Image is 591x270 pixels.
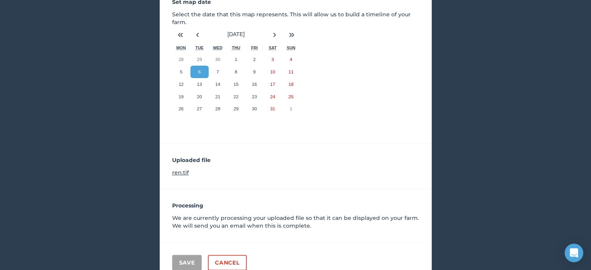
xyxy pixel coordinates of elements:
[190,66,209,78] button: May 6, 2025
[288,94,293,99] abbr: May 25, 2025
[245,91,263,103] button: May 23, 2025
[288,82,293,87] abbr: May 18, 2025
[263,91,282,103] button: May 24, 2025
[209,78,227,91] button: May 14, 2025
[190,78,209,91] button: May 13, 2025
[209,103,227,115] button: May 28, 2025
[197,82,202,87] abbr: May 13, 2025
[197,106,202,111] abbr: May 27, 2025
[215,94,220,99] abbr: May 21, 2025
[227,66,245,78] button: May 8, 2025
[172,91,190,103] button: May 19, 2025
[172,10,419,26] p: Select the date that this map represents. This will allow us to build a timeline of your farm.
[198,69,200,74] abbr: May 6, 2025
[190,103,209,115] button: May 27, 2025
[209,91,227,103] button: May 21, 2025
[565,244,583,262] div: Open Intercom Messenger
[189,26,206,43] button: ‹
[172,156,419,164] p: Uploaded file
[263,78,282,91] button: May 17, 2025
[232,45,241,50] abbr: Thursday
[288,69,293,74] abbr: May 11, 2025
[253,69,255,74] abbr: May 9, 2025
[172,53,190,66] button: April 28, 2025
[215,82,220,87] abbr: May 14, 2025
[245,78,263,91] button: May 16, 2025
[252,106,257,111] abbr: May 30, 2025
[270,94,275,99] abbr: May 24, 2025
[179,94,184,99] abbr: May 19, 2025
[282,78,300,91] button: May 18, 2025
[283,26,300,43] button: »
[263,66,282,78] button: May 10, 2025
[245,53,263,66] button: May 2, 2025
[197,57,202,62] abbr: April 29, 2025
[235,69,237,74] abbr: May 8, 2025
[179,106,184,111] abbr: May 26, 2025
[206,26,266,43] button: [DATE]
[172,103,190,115] button: May 26, 2025
[251,45,258,50] abbr: Friday
[227,91,245,103] button: May 22, 2025
[209,53,227,66] button: April 30, 2025
[179,57,184,62] abbr: April 28, 2025
[195,45,204,50] abbr: Tuesday
[235,57,237,62] abbr: May 1, 2025
[282,66,300,78] button: May 11, 2025
[227,103,245,115] button: May 29, 2025
[269,45,277,50] abbr: Saturday
[252,94,257,99] abbr: May 23, 2025
[197,94,202,99] abbr: May 20, 2025
[172,78,190,91] button: May 12, 2025
[290,57,292,62] abbr: May 4, 2025
[227,78,245,91] button: May 15, 2025
[190,53,209,66] button: April 29, 2025
[270,69,275,74] abbr: May 10, 2025
[266,26,283,43] button: ›
[172,66,190,78] button: May 5, 2025
[263,103,282,115] button: May 31, 2025
[290,106,292,111] abbr: June 1, 2025
[179,82,184,87] abbr: May 12, 2025
[282,53,300,66] button: May 4, 2025
[245,103,263,115] button: May 30, 2025
[172,214,419,230] p: We are currently processing your uploaded file so that it can be displayed on your farm. We will ...
[270,106,275,111] abbr: May 31, 2025
[245,66,263,78] button: May 9, 2025
[180,69,182,74] abbr: May 5, 2025
[270,82,275,87] abbr: May 17, 2025
[282,91,300,103] button: May 25, 2025
[234,82,239,87] abbr: May 15, 2025
[215,106,220,111] abbr: May 28, 2025
[227,31,244,37] span: [DATE]
[282,103,300,115] button: June 1, 2025
[234,106,239,111] abbr: May 29, 2025
[190,91,209,103] button: May 20, 2025
[272,57,274,62] abbr: May 3, 2025
[172,26,189,43] button: «
[234,94,239,99] abbr: May 22, 2025
[227,53,245,66] button: May 1, 2025
[253,57,255,62] abbr: May 2, 2025
[176,45,186,50] abbr: Monday
[252,82,257,87] abbr: May 16, 2025
[172,169,189,176] a: ren.tif
[263,53,282,66] button: May 3, 2025
[209,66,227,78] button: May 7, 2025
[213,45,223,50] abbr: Wednesday
[215,57,220,62] abbr: April 30, 2025
[172,202,419,209] p: Processing
[216,69,219,74] abbr: May 7, 2025
[287,45,295,50] abbr: Sunday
